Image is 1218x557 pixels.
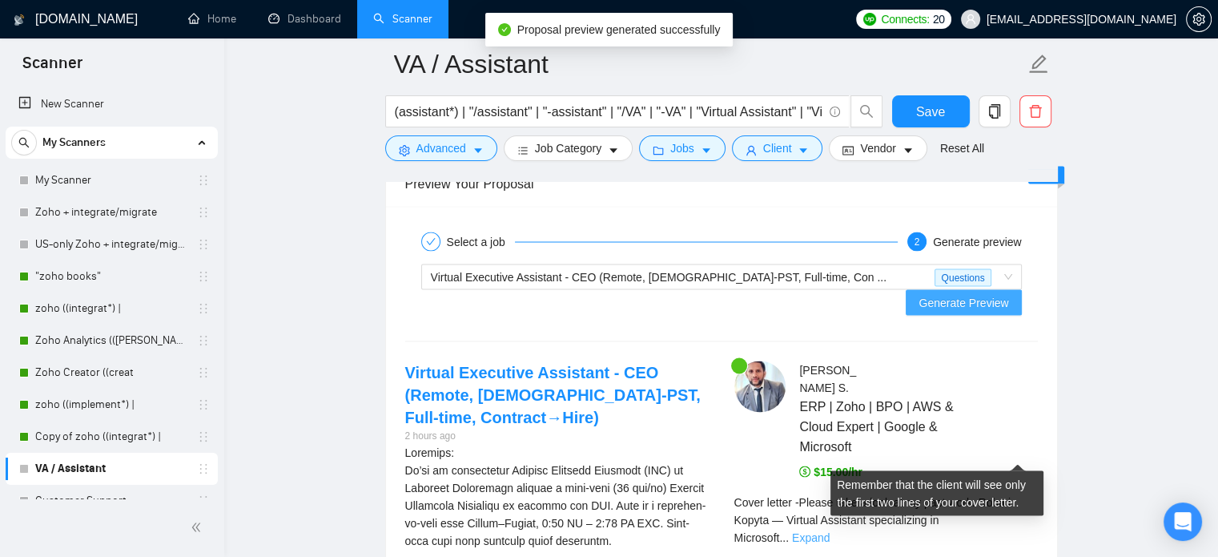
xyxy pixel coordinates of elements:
[799,466,810,477] span: dollar
[35,293,187,325] a: zoho ((integrat*) |
[42,127,106,159] span: My Scanners
[416,139,466,157] span: Advanced
[779,531,789,543] span: ...
[35,325,187,357] a: Zoho Analytics (([PERSON_NAME]
[1187,13,1211,26] span: setting
[197,302,210,315] span: holder
[197,206,210,219] span: holder
[191,519,207,535] span: double-left
[394,44,1025,84] input: Scanner name...
[799,465,862,478] span: $15.00/hr
[405,160,1038,206] div: Preview Your Proposal
[850,95,882,127] button: search
[399,144,410,156] span: setting
[799,363,856,394] span: [PERSON_NAME] S .
[197,430,210,443] span: holder
[472,144,484,156] span: caret-down
[35,389,187,421] a: zoho ((implement*) |
[197,462,210,475] span: holder
[732,135,823,161] button: userClientcaret-down
[863,13,876,26] img: upwork-logo.png
[829,135,927,161] button: idcardVendorcaret-down
[1019,95,1051,127] button: delete
[608,144,619,156] span: caret-down
[1164,503,1202,541] div: Open Intercom Messenger
[395,102,822,122] input: Search Freelance Jobs...
[979,95,1011,127] button: copy
[639,135,726,161] button: folderJobscaret-down
[405,428,709,443] div: 2 hours ago
[1035,168,1057,181] span: New
[734,495,1011,543] span: Cover letter - Please take a look at my past work: Roha i Kopyta — Virtual Assistant specializing...
[830,470,1043,515] div: Remember that the client will see only the first two lines of your cover letter.
[933,10,945,28] span: 20
[763,139,792,157] span: Client
[734,493,1038,546] div: Remember that the client will see only the first two lines of your cover letter.
[653,144,664,156] span: folder
[860,139,895,157] span: Vendor
[851,104,882,119] span: search
[197,398,210,411] span: holder
[701,144,712,156] span: caret-down
[1020,104,1051,119] span: delete
[670,139,694,157] span: Jobs
[881,10,929,28] span: Connects:
[919,293,1008,311] span: Generate Preview
[798,144,809,156] span: caret-down
[11,130,37,155] button: search
[431,270,886,283] span: Virtual Executive Assistant - CEO (Remote, [DEMOGRAPHIC_DATA]-PST, Full-time, Con ...
[197,174,210,187] span: holder
[535,139,601,157] span: Job Category
[35,196,187,228] a: Zoho + integrate/migrate
[197,366,210,379] span: holder
[35,164,187,196] a: My Scanner
[35,357,187,389] a: Zoho Creator ((creat
[197,270,210,283] span: holder
[965,14,976,25] span: user
[197,238,210,251] span: holder
[933,232,1022,251] div: Generate preview
[935,268,991,286] span: Questions
[1186,6,1212,32] button: setting
[517,144,529,156] span: bars
[915,236,920,247] span: 2
[35,421,187,453] a: Copy of zoho ((integrat*) |
[799,396,990,456] span: ERP | Zoho | BPO | AWS & Cloud Expert | Google & Microsoft
[373,12,432,26] a: searchScanner
[830,107,840,117] span: info-circle
[426,236,436,246] span: check
[10,51,95,85] span: Scanner
[6,88,218,120] li: New Scanner
[979,104,1010,119] span: copy
[35,228,187,260] a: US-only Zoho + integrate/migrate
[35,260,187,293] a: "zoho books"
[842,144,854,156] span: idcard
[916,102,945,122] span: Save
[746,144,757,156] span: user
[504,135,633,161] button: barsJob Categorycaret-down
[197,334,210,347] span: holder
[35,485,187,517] a: Customer Support
[517,23,721,36] span: Proposal preview generated successfully
[35,453,187,485] a: VA / Assistant
[498,23,511,36] span: check-circle
[792,531,830,543] a: Expand
[268,12,341,26] a: dashboardDashboard
[385,135,497,161] button: settingAdvancedcaret-down
[18,88,205,120] a: New Scanner
[902,144,914,156] span: caret-down
[188,12,236,26] a: homeHome
[14,7,25,33] img: logo
[12,137,36,148] span: search
[447,232,515,251] div: Select a job
[1186,13,1212,26] a: setting
[734,361,786,412] img: c128VkDH7nOSrgLsgoVzFIzKqlqPuQqZ0JIDOyngEqnG2OHNurPRCTTB88-0k3y03h
[940,139,984,157] a: Reset All
[405,363,701,426] a: Virtual Executive Assistant - CEO (Remote, [DEMOGRAPHIC_DATA]-PST, Full-time, Contract→Hire)
[906,289,1021,315] button: Generate Preview
[892,95,970,127] button: Save
[1028,54,1049,75] span: edit
[197,494,210,507] span: holder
